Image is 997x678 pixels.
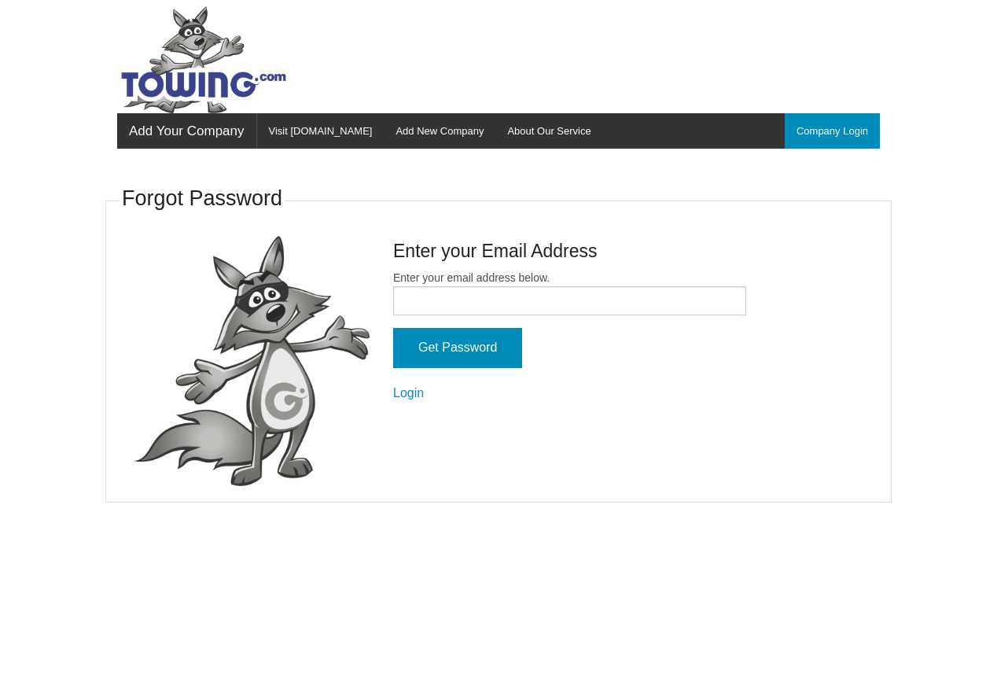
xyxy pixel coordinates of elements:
a: About Our Service [495,113,602,149]
img: fox-Presenting.png [134,236,370,487]
a: Visit [DOMAIN_NAME] [257,113,384,149]
label: Enter your email address below. [393,270,746,315]
a: Login [393,386,424,400]
a: Add New Company [384,113,495,149]
input: Enter your email address below. [393,286,746,315]
img: Towing.com Logo [117,6,290,113]
input: Get Password [393,328,522,368]
a: Add Your Company [117,113,256,149]
h3: Forgot Password [122,184,282,214]
h4: Enter your Email Address [393,238,746,263]
a: Company Login [785,113,880,149]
